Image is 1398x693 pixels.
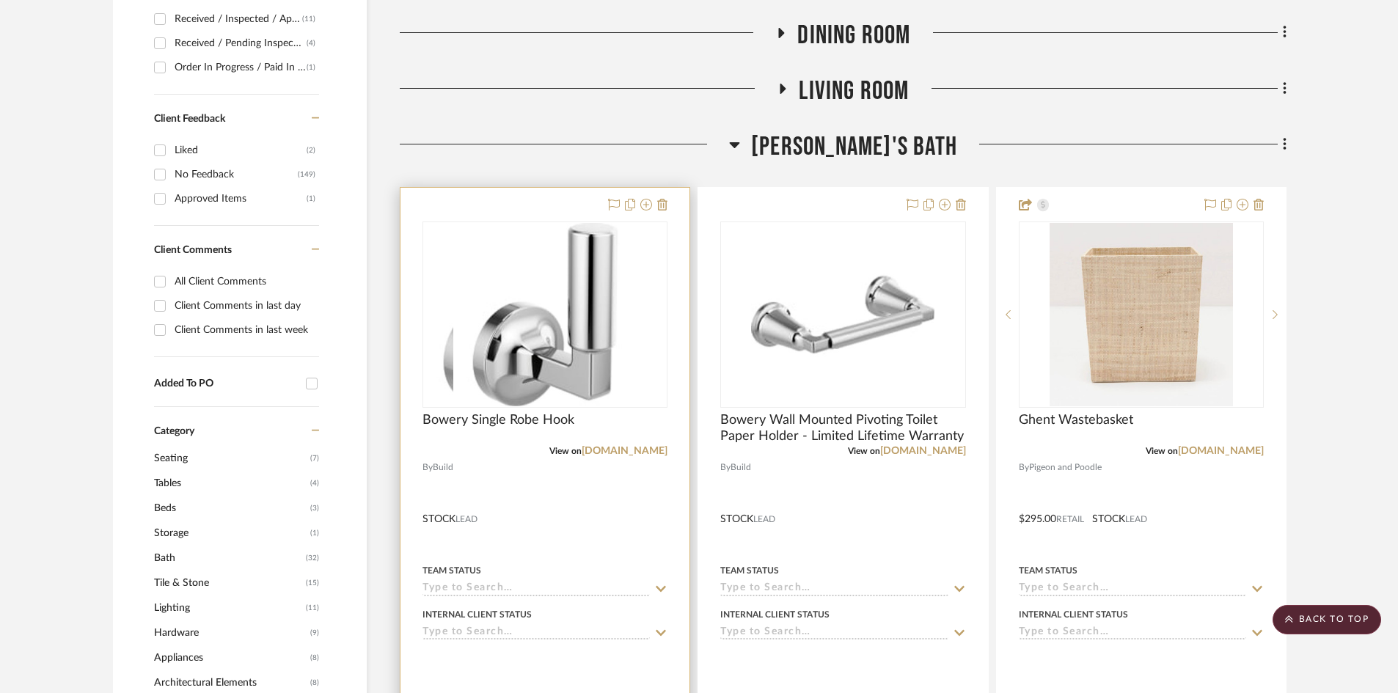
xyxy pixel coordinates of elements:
div: (2) [307,139,315,162]
span: Lighting [154,595,302,620]
span: (4) [310,472,319,495]
input: Type to Search… [1019,626,1246,640]
div: Order In Progress / Paid In Full w/ Freight, No Balance due [175,56,307,79]
div: Internal Client Status [422,608,532,621]
div: Client Comments in last week [175,318,315,342]
span: Dining Room [797,20,910,51]
span: Bath [154,546,302,571]
div: Received / Pending Inspection [175,32,307,55]
span: Appliances [154,645,307,670]
div: No Feedback [175,163,298,186]
span: Storage [154,521,307,546]
div: (11) [302,7,315,31]
img: Bowery Wall Mounted Pivoting Toilet Paper Holder - Limited Lifetime Warranty [751,223,934,406]
div: Internal Client Status [720,608,830,621]
span: (1) [310,521,319,545]
span: Hardware [154,620,307,645]
div: Client Comments in last day [175,294,315,318]
div: Team Status [1019,564,1077,577]
span: View on [848,447,880,455]
span: Client Feedback [154,114,225,124]
div: Received / Inspected / Approved [175,7,302,31]
input: Type to Search… [720,582,948,596]
span: (7) [310,447,319,470]
span: (32) [306,546,319,570]
span: (8) [310,646,319,670]
span: View on [549,447,582,455]
input: Type to Search… [422,626,650,640]
div: Team Status [422,564,481,577]
a: [DOMAIN_NAME] [1178,446,1264,456]
div: (4) [307,32,315,55]
div: (1) [307,56,315,79]
span: Beds [154,496,307,521]
span: Tile & Stone [154,571,302,595]
span: Category [154,425,194,438]
span: Build [731,461,751,474]
span: Build [433,461,453,474]
span: Living Room [799,76,909,107]
span: Bowery Single Robe Hook [422,412,574,428]
span: By [720,461,731,474]
span: Bowery Wall Mounted Pivoting Toilet Paper Holder - Limited Lifetime Warranty [720,412,965,444]
input: Type to Search… [720,626,948,640]
img: Bowery Single Robe Hook [453,223,637,406]
span: By [1019,461,1029,474]
span: (15) [306,571,319,595]
span: By [422,461,433,474]
div: Liked [175,139,307,162]
div: All Client Comments [175,270,315,293]
span: [PERSON_NAME]'s Bath [751,131,957,163]
div: Added To PO [154,378,299,390]
span: Tables [154,471,307,496]
span: (3) [310,496,319,520]
span: View on [1146,447,1178,455]
span: Seating [154,446,307,471]
img: Ghent Wastebasket [1050,223,1233,406]
input: Type to Search… [422,582,650,596]
span: Client Comments [154,245,232,255]
div: (149) [298,163,315,186]
span: Pigeon and Poodle [1029,461,1102,474]
div: Internal Client Status [1019,608,1128,621]
a: [DOMAIN_NAME] [880,446,966,456]
span: Ghent Wastebasket [1019,412,1133,428]
span: (9) [310,621,319,645]
a: [DOMAIN_NAME] [582,446,667,456]
scroll-to-top-button: BACK TO TOP [1273,605,1381,634]
input: Type to Search… [1019,582,1246,596]
div: Approved Items [175,187,307,210]
div: (1) [307,187,315,210]
div: Team Status [720,564,779,577]
span: (11) [306,596,319,620]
